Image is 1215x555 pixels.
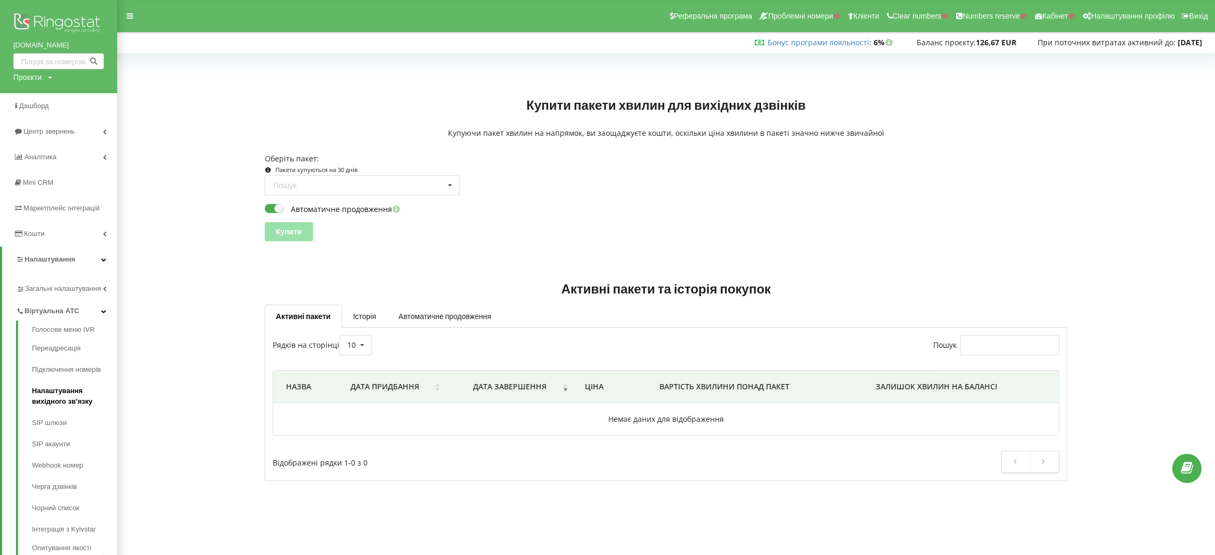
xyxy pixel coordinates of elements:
span: Вихід [1189,12,1208,20]
span: Налаштування [25,255,75,263]
span: При поточних витратах активний до: [1038,37,1176,47]
div: Відображені рядки 1-0 з 0 [273,451,609,468]
span: Клієнти [853,12,879,20]
label: Пошук [933,340,1059,350]
p: Купуючи пакет хвилин на напрямок, ви заощаджуєте кошти, оскільки ціна хвилини в пакеті значно ниж... [265,128,1067,138]
th: Дата придбання: activate to sort column ascending [324,371,446,403]
span: Баланс проєкту: [917,37,976,47]
span: : [768,37,871,47]
span: Кошти [24,230,44,238]
a: SIP шлюзи [32,412,117,434]
th: Вартість хвилини понад пакет [615,371,834,403]
a: Бонус програми лояльності [768,37,869,47]
div: Пошук [273,182,297,189]
a: Чорний список [32,497,117,519]
h2: Купити пакети хвилин для вихідних дзвінків [526,97,805,113]
a: Інтеграція з Kyivstar [32,519,117,540]
a: Налаштування вихідного зв’язку [32,380,117,412]
th: Назва [273,371,324,403]
img: Ringostat logo [13,11,104,37]
th: Дата завершення: activate to sort column ascending [446,371,574,403]
span: Налаштування профілю [1091,12,1175,20]
input: Пошук за номером [13,53,104,69]
a: Автоматичне продовження [387,305,502,327]
strong: 6% [874,37,895,47]
span: Mini CRM [23,178,53,186]
span: Віртуальна АТС [25,306,79,316]
th: Залишок хвилин на балансі [834,371,1039,403]
strong: [DATE] [1178,37,1202,47]
a: Віртуальна АТС [16,298,117,321]
a: Черга дзвінків [32,476,117,497]
a: Webhook номер [32,455,117,476]
span: Кабінет [1042,12,1069,20]
input: Пошук [960,335,1059,355]
small: Пакети купуються на 30 днів [275,166,357,174]
a: Переадресація [32,338,117,359]
span: Numbers reserve [963,12,1020,20]
span: Проблемні номери [768,12,833,20]
span: Аналiтика [25,153,56,161]
div: 10 [347,341,356,349]
i: Увімкніть цю опцію, щоб автоматично продовжувати дію пакету в день її завершення. Кошти на продов... [392,205,401,213]
a: Підключення номерів [32,359,117,380]
label: Автоматичне продовження [265,203,403,214]
a: SIP акаунти [32,434,117,455]
a: Налаштування [2,247,117,272]
label: Рядків на сторінці [273,340,372,350]
th: Ціна [574,371,615,403]
strong: 126,67 EUR [976,37,1016,47]
a: [DOMAIN_NAME] [13,40,104,51]
span: Центр звернень [23,127,75,135]
span: Реферальна програма [674,12,753,20]
span: Clear numbers [893,12,942,20]
span: Маркетплейс інтеграцій [23,204,100,212]
a: Загальні налаштування [16,276,117,298]
td: Немає даних для відображення [273,403,1059,436]
form: Оберіть пакет: [265,153,1067,241]
div: Проєкти [13,72,42,83]
span: Дашборд [19,102,49,110]
a: Активні пакети [265,305,342,328]
a: Історія [342,305,387,327]
a: Голосове меню IVR [32,324,117,338]
h2: Активні пакети та історія покупок [265,281,1067,297]
span: Загальні налаштування [25,283,101,294]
